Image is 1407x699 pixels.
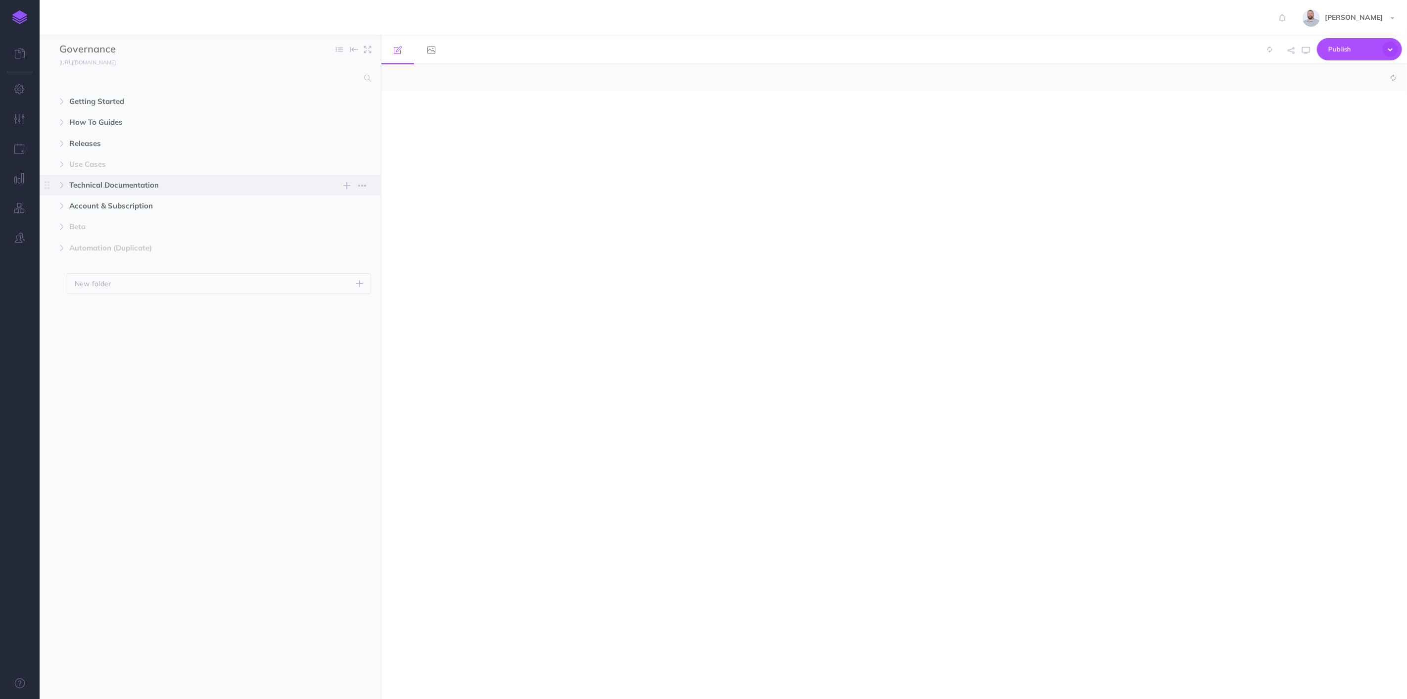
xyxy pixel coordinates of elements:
[1328,42,1378,57] span: Publish
[12,10,27,24] img: logo-mark.svg
[69,221,309,233] span: Beta
[59,42,176,57] input: Documentation Name
[69,96,309,107] span: Getting Started
[69,200,309,212] span: Account & Subscription
[69,116,309,128] span: How To Guides
[75,278,111,289] p: New folder
[1320,13,1388,22] span: [PERSON_NAME]
[59,69,358,87] input: Search
[67,273,371,294] button: New folder
[1317,38,1402,60] button: Publish
[59,59,116,66] small: [URL][DOMAIN_NAME]
[1303,9,1320,27] img: dqmYJ6zMSCra9RPGpxPUfVOofRKbTqLnhKYT2M4s.jpg
[69,158,309,170] span: Use Cases
[69,138,309,150] span: Releases
[69,179,309,191] span: Technical Documentation
[69,242,309,254] span: Automation (Duplicate)
[40,57,126,67] a: [URL][DOMAIN_NAME]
